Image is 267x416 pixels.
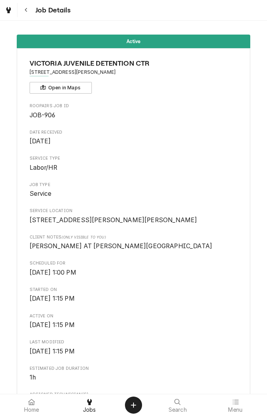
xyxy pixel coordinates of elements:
[19,3,33,17] button: Navigate back
[33,5,70,16] span: Job Details
[30,129,238,146] div: Date Received
[126,39,141,44] span: Active
[30,287,238,293] span: Started On
[30,269,76,276] span: [DATE] 1:00 PM
[2,3,16,17] a: Go to Jobs
[30,347,238,356] span: Last Modified
[30,155,238,172] div: Service Type
[30,366,238,372] span: Estimated Job Duration
[30,163,238,172] span: Service Type
[30,294,238,303] span: Started On
[30,374,36,381] span: 1h
[30,234,238,251] div: [object Object]
[61,396,118,414] a: Jobs
[30,111,238,120] span: Roopairs Job ID
[61,235,105,239] span: (Only Visible to You)
[30,111,56,119] span: JOB-906
[30,339,238,345] span: Last Modified
[30,260,238,277] div: Scheduled For
[207,396,264,414] a: Menu
[30,137,238,146] span: Date Received
[30,320,238,330] span: Active On
[30,155,238,162] span: Service Type
[83,407,96,413] span: Jobs
[30,392,238,398] span: Assigned Technician(s)
[24,407,39,413] span: Home
[30,216,197,224] span: [STREET_ADDRESS][PERSON_NAME][PERSON_NAME]
[30,208,238,214] span: Service Location
[228,407,242,413] span: Menu
[30,339,238,356] div: Last Modified
[17,35,250,48] div: Status
[30,321,75,329] span: [DATE] 1:15 PM
[30,190,52,197] span: Service
[30,295,75,302] span: [DATE] 1:15 PM
[30,260,238,266] span: Scheduled For
[30,287,238,303] div: Started On
[30,82,92,94] button: Open in Maps
[169,407,187,413] span: Search
[30,103,238,109] span: Roopairs Job ID
[30,58,238,94] div: Client Information
[30,234,238,240] span: Client Notes
[30,366,238,382] div: Estimated Job Duration
[30,58,238,69] span: Name
[30,103,238,120] div: Roopairs Job ID
[3,396,60,414] a: Home
[30,373,238,382] span: Estimated Job Duration
[125,397,142,414] button: Create Object
[30,268,238,277] span: Scheduled For
[30,242,213,250] span: [PERSON_NAME] AT [PERSON_NAME][GEOGRAPHIC_DATA]
[30,138,51,145] span: [DATE]
[30,348,75,355] span: [DATE] 1:15 PM
[30,313,238,330] div: Active On
[30,313,238,319] span: Active On
[30,182,238,188] span: Job Type
[30,242,238,251] span: [object Object]
[30,69,238,76] span: Address
[30,392,238,408] div: Assigned Technician(s)
[30,129,238,136] span: Date Received
[30,208,238,225] div: Service Location
[30,189,238,198] span: Job Type
[149,396,206,414] a: Search
[30,164,57,171] span: Labor/HR
[30,216,238,225] span: Service Location
[30,182,238,198] div: Job Type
